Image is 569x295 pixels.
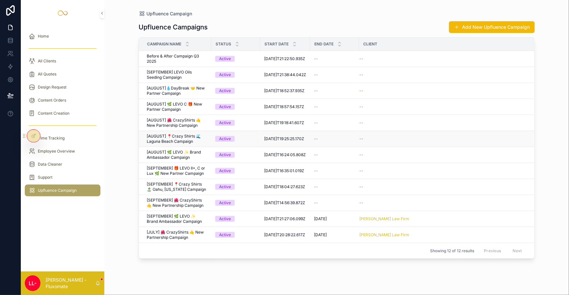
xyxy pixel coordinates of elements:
[314,120,318,125] span: --
[147,134,207,144] span: [AUGUST] 📍Crazy Shirts 🌊 Laguna Beach Campaign
[359,88,526,93] a: --
[314,41,334,47] span: End Date
[314,120,355,125] a: --
[359,168,526,173] a: --
[359,120,363,125] span: --
[264,232,305,238] span: [DATE]T20:28:22.617Z
[219,168,231,174] div: Active
[314,56,355,61] a: --
[264,56,306,61] a: [DATE]T21:22:50.935Z
[264,104,304,109] span: [DATE]T18:57:54.157Z
[215,136,256,142] a: Active
[359,72,526,77] a: --
[314,184,355,189] a: --
[219,88,231,94] div: Active
[38,136,65,141] span: Time Tracking
[314,136,355,141] a: --
[38,72,56,77] span: All Quotes
[359,104,526,109] a: --
[38,85,67,90] span: Design Request
[25,145,100,157] a: Employee Overview
[264,72,306,77] a: [DATE]T21:38:44.042Z
[359,232,409,238] a: [PERSON_NAME] Law Firm
[314,152,355,157] a: --
[219,184,231,190] div: Active
[359,104,363,109] span: --
[359,216,409,221] a: [PERSON_NAME] Law Firm
[314,88,355,93] a: --
[314,72,318,77] span: --
[314,152,318,157] span: --
[264,88,306,93] a: [DATE]T18:52:37.935Z
[25,172,100,183] a: Support
[314,216,327,221] span: [DATE]
[147,166,207,176] span: [SEPTEMBER] 🎁 LEVO II+, C or Lux 🌿 New Partner Campaign
[264,168,304,173] span: [DATE]T16:35:01.019Z
[38,98,66,103] span: Content Orders
[314,88,318,93] span: --
[215,152,256,158] a: Active
[38,58,56,64] span: All Clients
[215,88,256,94] a: Active
[314,232,355,238] a: [DATE]
[359,200,363,205] span: --
[147,54,207,64] a: Before & After Campaign Q3 2025
[139,10,192,17] a: Upfluence Campaign
[359,72,363,77] span: --
[147,214,207,224] span: [SEPTEMBER] 🌿 LEVO ✨ Brand Ambassador Campaign
[314,200,355,205] a: --
[219,56,231,62] div: Active
[264,216,306,221] a: [DATE]T21:27:06.099Z
[38,175,52,180] span: Support
[314,168,355,173] a: --
[359,168,363,173] span: --
[264,120,304,125] span: [DATE]T19:18:41.607Z
[430,248,474,254] span: Showing 12 of 12 results
[219,104,231,110] div: Active
[215,72,256,78] a: Active
[314,72,355,77] a: --
[314,56,318,61] span: --
[359,136,363,141] span: --
[147,86,207,96] span: [AUGUST]💧DayBreak 🤝 New Partner Campaign
[147,70,207,80] a: [SEPTEMBER] LEVO Oils Seeding Campaign
[359,152,526,157] a: --
[264,136,304,141] span: [DATE]T19:25:25.170Z
[359,136,526,141] a: --
[25,81,100,93] a: Design Request
[264,41,289,47] span: Start Date
[359,232,526,238] a: [PERSON_NAME] Law Firm
[147,41,181,47] span: Campaign Name
[363,41,377,47] span: Client
[264,152,306,157] span: [DATE]T16:24:05.808Z
[46,277,95,290] p: [PERSON_NAME] - Fluxomate
[314,184,318,189] span: --
[264,200,306,205] a: [DATE]T14:56:39.872Z
[147,118,207,128] a: [AUGUST] 🌺 CrazyShirts 🤙 New Partnership Campaign
[359,200,526,205] a: --
[25,30,100,42] a: Home
[314,168,318,173] span: --
[264,56,305,61] span: [DATE]T21:22:50.935Z
[264,168,306,173] a: [DATE]T16:35:01.019Z
[147,182,207,192] a: [SEPTEMBER] 📍Crazy Shirts 🏝️ Oahu, [US_STATE] Campaign
[25,132,100,144] a: Time Tracking
[38,111,69,116] span: Content Creation
[215,232,256,238] a: Active
[139,23,208,32] h1: Upfluence Campaigns
[264,232,306,238] a: [DATE]T20:28:22.617Z
[359,56,363,61] span: --
[25,158,100,170] a: Data Cleaner
[219,200,231,206] div: Active
[146,10,192,17] span: Upfluence Campaign
[314,104,318,109] span: --
[359,120,526,125] a: --
[314,232,327,238] span: [DATE]
[219,136,231,142] div: Active
[147,150,207,160] span: [AUGUST] 🌿 LEVO ✨ Brand Ambassador Campaign
[21,26,104,204] div: scrollable content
